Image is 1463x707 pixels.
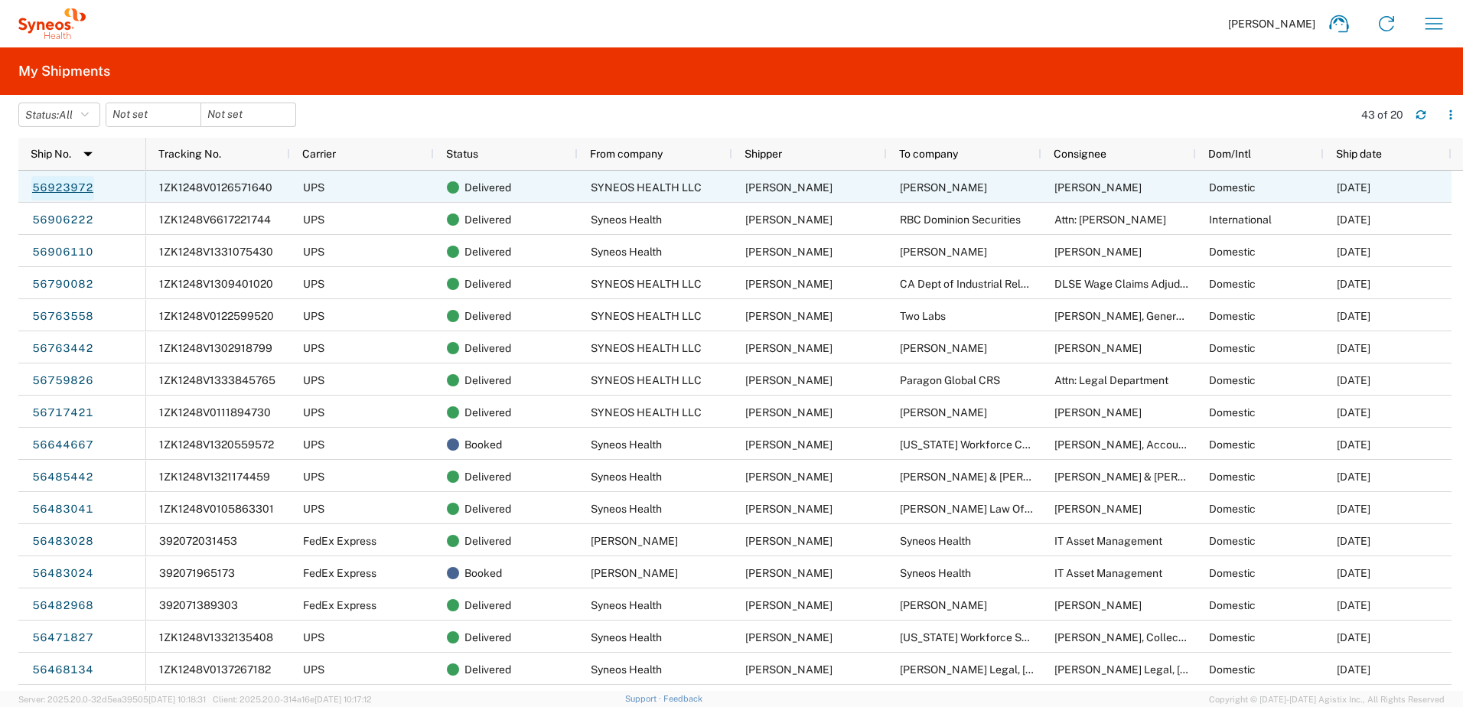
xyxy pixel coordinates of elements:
span: [PERSON_NAME] [1228,17,1315,31]
a: 56717421 [31,401,94,425]
span: Ryan S., Collections Specialist [1054,631,1253,643]
span: Carrier [302,148,336,160]
span: International [1209,213,1272,226]
span: Delivered [464,525,511,557]
span: To company [899,148,958,160]
span: Melissa Hill [745,567,833,579]
span: Delivered [464,332,511,364]
span: [DATE] 10:18:31 [148,695,206,704]
span: Melissa Hill [745,278,833,290]
span: Melissa Hill [745,181,833,194]
span: Domestic [1209,535,1256,547]
span: Booked [464,557,502,589]
span: 09/09/2025 [1337,342,1370,354]
span: UPS [303,663,324,676]
span: Domestic [1209,246,1256,258]
a: 56759826 [31,369,94,393]
input: Not set [106,103,200,126]
span: Heather Goodman, General Counsel [1054,310,1228,322]
span: 1ZK1248V6617221744 [159,213,271,226]
span: FedEx Express [303,535,376,547]
span: Domestic [1209,438,1256,451]
span: UPS [303,374,324,386]
span: UPS [303,342,324,354]
span: Booked [464,428,502,461]
span: IT Asset Management [1054,535,1162,547]
span: Domestic [1209,599,1256,611]
span: UPS [303,181,324,194]
span: [DATE] 10:17:12 [314,695,372,704]
span: 08/12/2025 [1337,631,1370,643]
a: 56644667 [31,433,94,458]
span: Melissa Hill [745,310,833,322]
span: Domestic [1209,663,1256,676]
a: 56483041 [31,497,94,522]
span: SYNEOS HEALTH LLC [591,342,702,354]
span: Delivered [464,236,511,268]
span: Delivered [464,300,511,332]
span: UPS [303,503,324,515]
span: 392071965173 [159,567,235,579]
span: 08/13/2025 [1337,599,1370,611]
span: Enakshi Dasgupta [900,599,987,611]
span: Dom/Intl [1208,148,1251,160]
a: Support [625,694,663,703]
span: Melissa Hill [745,342,833,354]
span: Mikhail Safranovitch [1054,406,1142,419]
span: Syneos Health [900,567,971,579]
span: Two Labs [900,310,946,322]
span: Texas Workforce Commission [900,438,1074,451]
span: Richard Cellar Legal, PA [900,663,1132,676]
span: Server: 2025.20.0-32d5ea39505 [18,695,206,704]
a: 56483028 [31,529,94,554]
a: 56471827 [31,626,94,650]
span: 08/13/2025 [1337,535,1370,547]
span: UPS [303,278,324,290]
span: 09/25/2025 [1337,181,1370,194]
span: All [59,109,73,121]
span: Syneos Health [591,663,662,676]
span: Walters Law Office [900,503,1044,515]
span: Richard Cellar Legal, PA [1054,663,1286,676]
span: Melissa Hill [745,438,833,451]
span: Domestic [1209,181,1256,194]
span: Syneos Health [591,503,662,515]
span: Delivered [464,589,511,621]
span: Domestic [1209,310,1256,322]
a: Feedback [663,694,702,703]
span: Domestic [1209,278,1256,290]
span: Syneos Health [591,438,662,451]
span: Syneos Health [900,535,971,547]
span: Copyright © [DATE]-[DATE] Agistix Inc., All Rights Reserved [1209,692,1445,706]
span: Mary Devian [1054,342,1142,354]
span: Delivered [464,204,511,236]
span: RBC Dominion Securities [900,213,1021,226]
span: Tracking No. [158,148,221,160]
span: Melissa Hill [745,663,833,676]
span: 1ZK1248V1331075430 [159,246,273,258]
h2: My Shipments [18,62,110,80]
span: SYNEOS HEALTH LLC [591,374,702,386]
span: UPS [303,213,324,226]
span: 1ZK1248V1309401020 [159,278,273,290]
span: Hayley Daniels [900,181,987,194]
span: 09/09/2025 [1337,310,1370,322]
span: DLSE Wage Claims Adjudication [1054,278,1213,290]
span: Delivered [464,364,511,396]
span: Ship date [1336,148,1382,160]
span: UPS [303,631,324,643]
span: UPS [303,310,324,322]
span: 08/13/2025 [1337,471,1370,483]
span: Shipper [745,148,782,160]
span: Attn: Shannon Earl [1054,213,1166,226]
span: 1ZK1248V1320559572 [159,438,274,451]
span: Domestic [1209,631,1256,643]
span: SYNEOS HEALTH LLC [591,181,702,194]
span: Lawrence Cobb [1054,246,1142,258]
span: Melissa Hill [745,471,833,483]
a: 56923972 [31,176,94,200]
span: 1ZK1248V0122599520 [159,310,274,322]
span: FedEx Express [303,567,376,579]
span: 08/28/2025 [1337,438,1370,451]
span: Melissa Hill [745,246,833,258]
